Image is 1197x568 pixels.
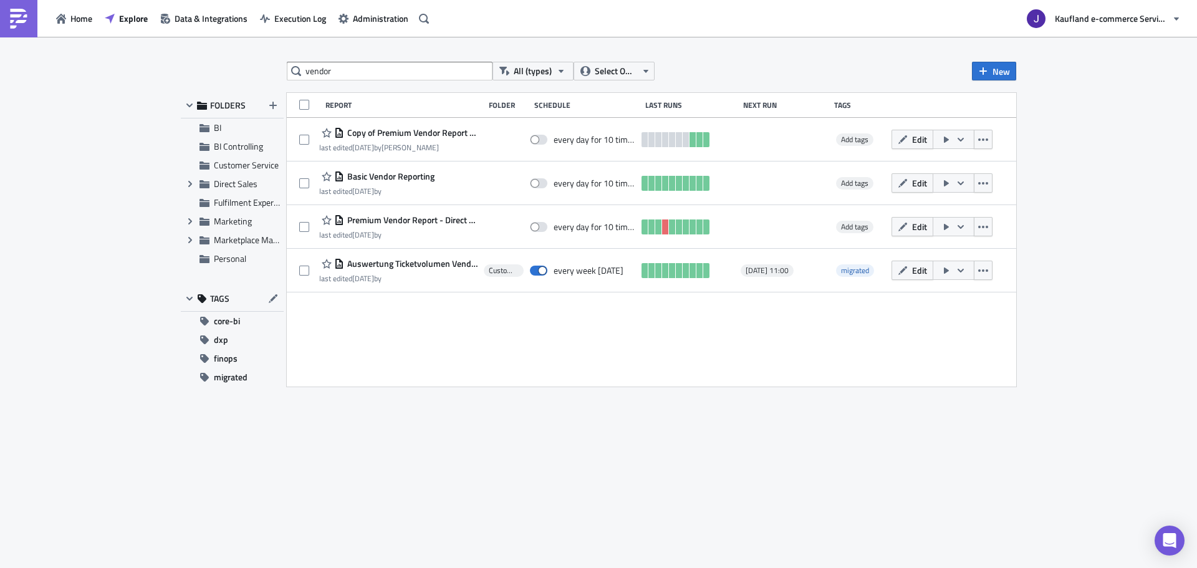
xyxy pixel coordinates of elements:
[274,12,326,25] span: Execution Log
[319,186,435,196] div: last edited by
[836,133,873,146] span: Add tags
[319,230,478,239] div: last edited by
[841,177,868,189] span: Add tags
[332,9,415,28] button: Administration
[892,217,933,236] button: Edit
[319,274,478,283] div: last edited by
[972,62,1016,80] button: New
[836,221,873,233] span: Add tags
[99,9,154,28] button: Explore
[353,12,408,25] span: Administration
[214,312,240,330] span: core-bi
[175,12,248,25] span: Data & Integrations
[534,100,639,110] div: Schedule
[181,312,284,330] button: core-bi
[344,258,478,269] span: Auswertung Ticketvolumen Vendor Ops
[181,349,284,368] button: finops
[214,233,311,246] span: Marketplace Management
[836,264,874,277] span: migrated
[595,64,637,78] span: Select Owner
[181,330,284,349] button: dxp
[554,265,623,276] div: every week on Monday
[554,134,636,145] div: every day for 10 times
[214,330,228,349] span: dxp
[344,171,435,182] span: Basic Vendor Reporting
[344,214,478,226] span: Premium Vendor Report - Direct Sales
[912,133,927,146] span: Edit
[1155,526,1185,556] div: Open Intercom Messenger
[352,185,374,197] time: 2025-07-21T06:36:22Z
[645,100,737,110] div: Last Runs
[9,9,29,29] img: PushMetrics
[214,214,252,228] span: Marketing
[210,293,229,304] span: TAGS
[214,140,263,153] span: BI Controlling
[993,65,1010,78] span: New
[181,368,284,387] button: migrated
[892,261,933,280] button: Edit
[743,100,829,110] div: Next Run
[841,221,868,233] span: Add tags
[210,100,246,111] span: FOLDERS
[892,130,933,149] button: Edit
[344,127,478,138] span: Copy of Premium Vendor Report - Direct Sales
[352,229,374,241] time: 2025-07-21T09:52:24Z
[214,196,293,209] span: Fulfilment Experience
[554,178,636,189] div: every day for 10 times
[489,266,519,276] span: Customer Service
[841,133,868,145] span: Add tags
[554,221,636,233] div: every day for 10 times
[493,62,574,80] button: All (types)
[746,266,789,276] span: [DATE] 11:00
[119,12,148,25] span: Explore
[319,143,478,152] div: last edited by [PERSON_NAME]
[1026,8,1047,29] img: Avatar
[1019,5,1188,32] button: Kaufland e-commerce Services GmbH & Co. KG
[214,368,248,387] span: migrated
[489,100,528,110] div: Folder
[352,142,374,153] time: 2025-07-23T10:06:47Z
[325,100,483,110] div: Report
[834,100,887,110] div: Tags
[574,62,655,80] button: Select Owner
[214,177,257,190] span: Direct Sales
[154,9,254,28] button: Data & Integrations
[912,176,927,190] span: Edit
[1055,12,1167,25] span: Kaufland e-commerce Services GmbH & Co. KG
[50,9,99,28] button: Home
[254,9,332,28] button: Execution Log
[912,220,927,233] span: Edit
[70,12,92,25] span: Home
[892,173,933,193] button: Edit
[214,349,238,368] span: finops
[287,62,493,80] input: Search Reports
[841,264,869,276] span: migrated
[836,177,873,190] span: Add tags
[214,158,279,171] span: Customer Service
[912,264,927,277] span: Edit
[352,272,374,284] time: 2025-07-14T14:27:32Z
[214,121,221,134] span: BI
[514,64,552,78] span: All (types)
[214,252,246,265] span: Personal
